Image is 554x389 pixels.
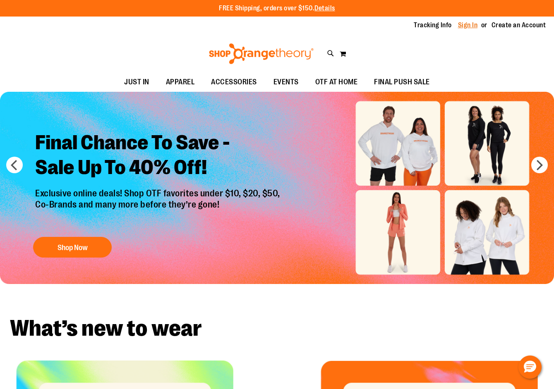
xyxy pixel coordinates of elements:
button: next [531,157,548,173]
span: ACCESSORIES [211,73,257,91]
span: JUST IN [124,73,149,91]
a: Final Chance To Save -Sale Up To 40% Off! Exclusive online deals! Shop OTF favorites under $10, $... [29,124,288,262]
img: Shop Orangetheory [208,43,315,64]
a: APPAREL [158,73,203,92]
button: Shop Now [33,237,112,258]
button: prev [6,157,23,173]
p: Exclusive online deals! Shop OTF favorites under $10, $20, $50, Co-Brands and many more before th... [29,188,288,229]
a: Details [314,5,335,12]
a: EVENTS [265,73,307,92]
a: Create an Account [492,21,546,30]
h2: Final Chance To Save - Sale Up To 40% Off! [29,124,288,188]
a: OTF AT HOME [307,73,366,92]
span: EVENTS [273,73,299,91]
a: ACCESSORIES [203,73,265,92]
span: APPAREL [166,73,195,91]
a: JUST IN [116,73,158,92]
span: OTF AT HOME [315,73,358,91]
a: FINAL PUSH SALE [366,73,438,92]
a: Tracking Info [414,21,452,30]
h2: What’s new to wear [10,317,544,340]
a: Sign In [458,21,478,30]
span: FINAL PUSH SALE [374,73,430,91]
p: FREE Shipping, orders over $150. [219,4,335,13]
button: Hello, have a question? Let’s chat. [518,356,542,379]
